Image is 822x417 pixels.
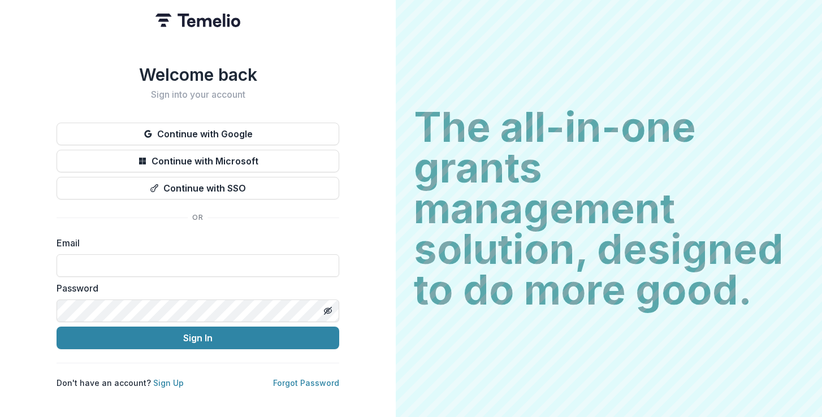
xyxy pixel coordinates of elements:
label: Password [57,281,332,295]
img: Temelio [155,14,240,27]
button: Continue with Microsoft [57,150,339,172]
button: Continue with SSO [57,177,339,199]
a: Sign Up [153,378,184,388]
a: Forgot Password [273,378,339,388]
p: Don't have an account? [57,377,184,389]
button: Toggle password visibility [319,302,337,320]
label: Email [57,236,332,250]
h1: Welcome back [57,64,339,85]
button: Continue with Google [57,123,339,145]
h2: Sign into your account [57,89,339,100]
button: Sign In [57,327,339,349]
